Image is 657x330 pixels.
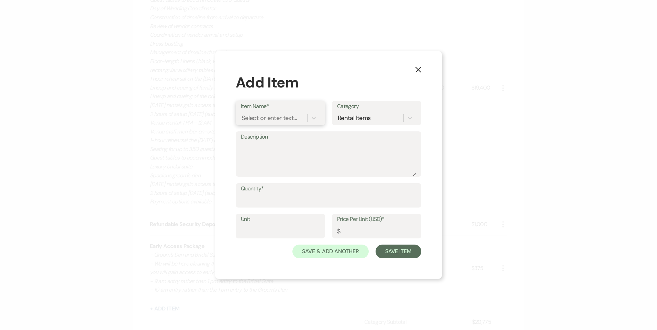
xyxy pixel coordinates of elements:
[241,102,320,111] label: Item Name*
[376,245,421,258] button: Save Item
[241,132,416,142] label: Description
[337,102,416,111] label: Category
[338,113,370,122] div: Rental Items
[242,113,297,122] div: Select or enter text...
[236,72,421,93] div: Add Item
[292,245,369,258] button: Save & Add Another
[241,184,416,194] label: Quantity*
[337,227,340,236] div: $
[241,214,320,224] label: Unit
[337,214,416,224] label: Price Per Unit (USD)*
